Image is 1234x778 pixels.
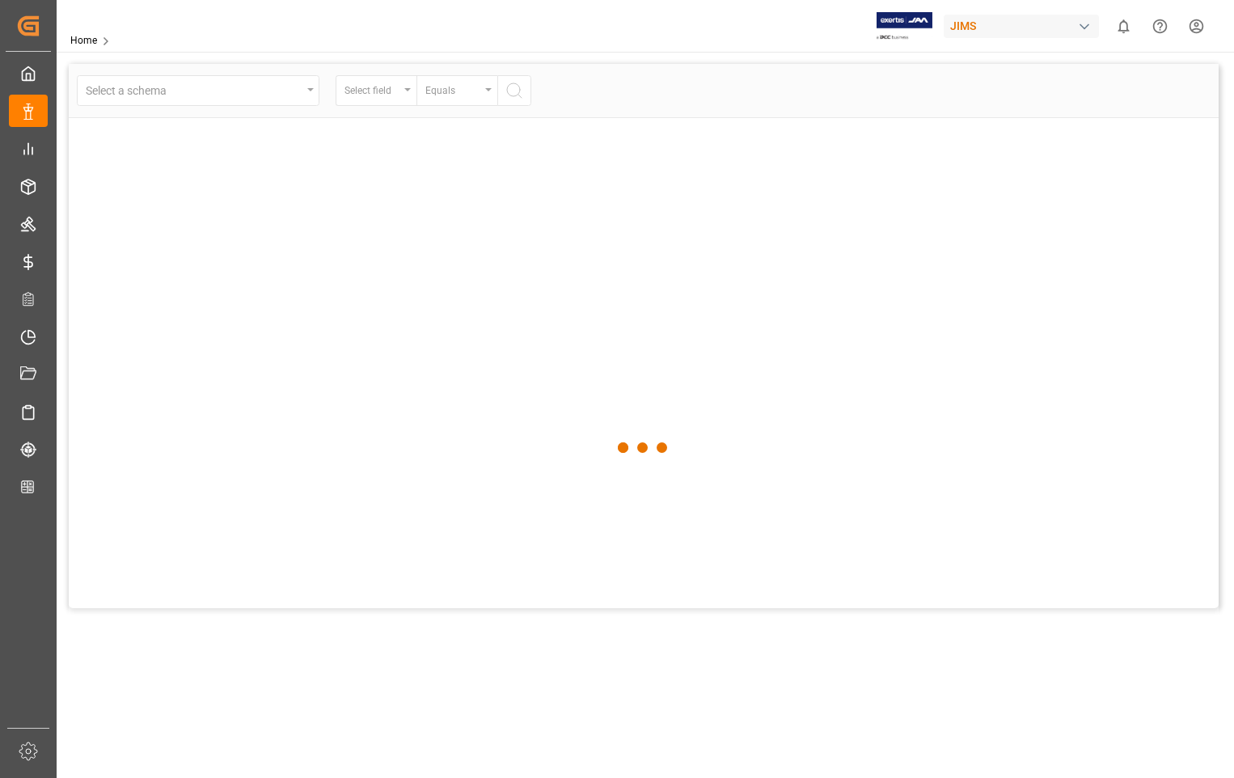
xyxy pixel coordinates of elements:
[944,15,1099,38] div: JIMS
[1142,8,1178,44] button: Help Center
[70,35,97,46] a: Home
[877,12,932,40] img: Exertis%20JAM%20-%20Email%20Logo.jpg_1722504956.jpg
[944,11,1105,41] button: JIMS
[1105,8,1142,44] button: show 0 new notifications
